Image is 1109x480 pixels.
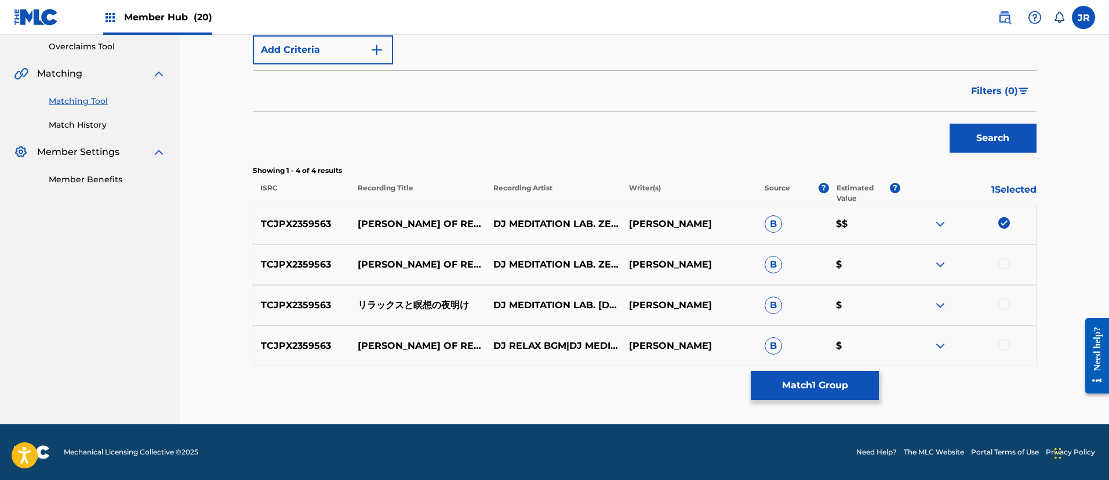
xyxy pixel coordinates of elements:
img: expand [152,67,166,81]
img: help [1028,10,1042,24]
p: 1 Selected [900,183,1036,204]
span: Mechanical Licensing Collective © 2025 [64,447,198,457]
p: [PERSON_NAME] OF RELAXATION AND MEDITATION [350,217,486,231]
p: DJ MEDITATION LAB. ZEN,DJ RELAX BGM [486,258,621,272]
div: User Menu [1072,6,1095,29]
div: Notifications [1053,12,1065,23]
p: Estimated Value [837,183,890,204]
a: Privacy Policy [1046,447,1095,457]
div: Drag [1055,436,1061,471]
p: $ [828,258,900,272]
p: リラックスと瞑想の夜明け [350,298,486,312]
p: $ [828,298,900,312]
p: Recording Title [350,183,485,204]
img: deselect [998,217,1010,229]
img: filter [1019,88,1028,95]
p: ISRC [253,183,350,204]
img: expand [933,339,947,353]
a: Match History [49,119,166,131]
span: B [765,297,782,314]
span: Member Settings [37,145,119,159]
p: [PERSON_NAME] [621,298,757,312]
img: expand [933,298,947,312]
img: 9d2ae6d4665cec9f34b9.svg [370,43,384,57]
img: Top Rightsholders [103,10,117,24]
p: [PERSON_NAME] [621,217,757,231]
span: ? [819,183,829,193]
button: Match1 Group [751,371,879,400]
a: Overclaims Tool [49,41,166,53]
p: TCJPX2359563 [253,339,351,353]
iframe: Chat Widget [1051,424,1109,480]
a: Matching Tool [49,95,166,107]
img: MLC Logo [14,9,59,26]
span: B [765,337,782,355]
p: [PERSON_NAME] OF RELAXATION AND MEDITATION [350,339,486,353]
button: Filters (0) [964,77,1037,106]
button: Add Criteria [253,35,393,64]
span: B [765,215,782,233]
img: logo [14,445,50,459]
p: TCJPX2359563 [253,298,351,312]
img: expand [933,217,947,231]
span: (20) [194,12,212,23]
img: expand [933,258,947,272]
p: DJ MEDITATION LAB. [DEMOGRAPHIC_DATA] [486,298,621,312]
p: [PERSON_NAME] [621,339,757,353]
p: Recording Artist [486,183,621,204]
a: Public Search [993,6,1016,29]
p: $ [828,339,900,353]
span: B [765,256,782,273]
a: Need Help? [856,447,897,457]
span: ? [890,183,900,193]
a: Member Benefits [49,174,166,186]
p: DJ RELAX BGM|DJ MEDITATION LAB. [DEMOGRAPHIC_DATA] [486,339,621,353]
img: Member Settings [14,145,28,159]
iframe: Resource Center [1077,309,1109,402]
p: DJ MEDITATION LAB. ZEN & DJ RELAX BGM [486,217,621,231]
a: Portal Terms of Use [971,447,1039,457]
button: Search [950,124,1037,153]
p: [PERSON_NAME] [621,258,757,272]
p: Source [765,183,790,204]
span: Member Hub [124,10,212,24]
span: Filters ( 0 ) [971,84,1018,98]
p: Showing 1 - 4 of 4 results [253,165,1037,176]
p: [PERSON_NAME] OF RELAXATION AND MEDITATION [350,258,486,272]
p: TCJPX2359563 [253,258,351,272]
a: The MLC Website [904,447,964,457]
img: search [998,10,1012,24]
div: Help [1023,6,1046,29]
img: expand [152,145,166,159]
span: Matching [37,67,82,81]
p: TCJPX2359563 [253,217,351,231]
img: Matching [14,67,28,81]
p: Writer(s) [621,183,757,204]
p: $$ [828,217,900,231]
